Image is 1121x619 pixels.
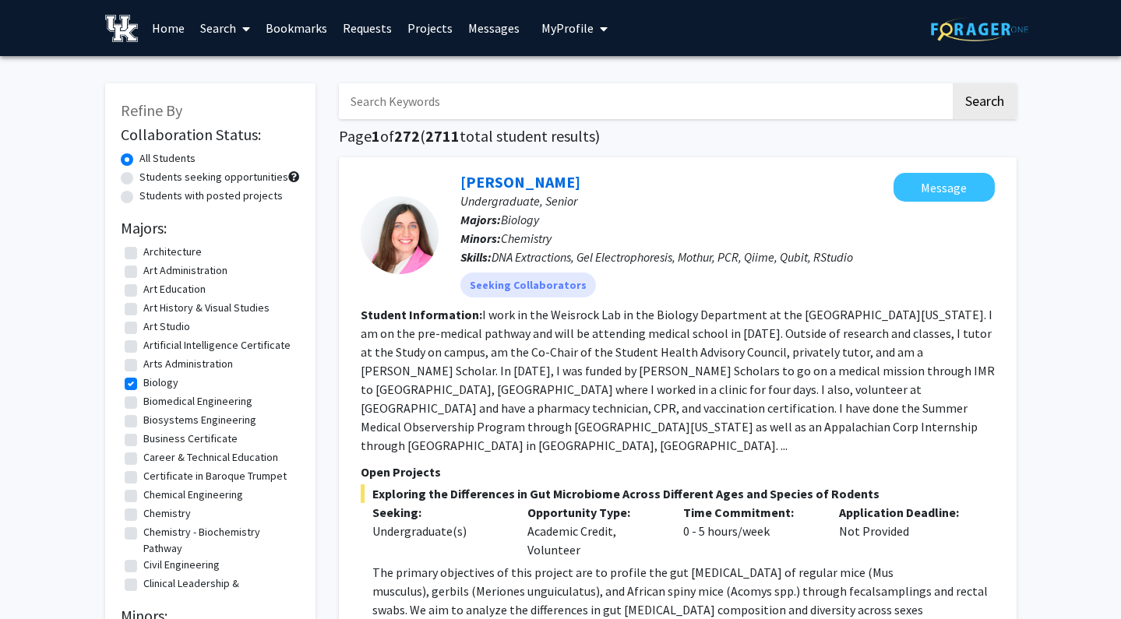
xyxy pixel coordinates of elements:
p: The primary objectives of this project are to profile the gut [MEDICAL_DATA] of regular mice (Mus [372,563,995,582]
div: Undergraduate(s) [372,522,505,540]
label: Certificate in Baroque Trumpet [143,468,287,484]
b: Skills: [460,249,492,265]
a: Projects [400,1,460,55]
div: Not Provided [827,503,983,559]
span: 2711 [425,126,460,146]
span: Refine By [121,100,182,120]
label: Art Education [143,281,206,297]
span: My Profile [541,20,594,36]
label: Career & Technical Education [143,449,278,466]
iframe: Chat [12,549,66,607]
a: Requests [335,1,400,55]
a: Search [192,1,258,55]
label: Art History & Visual Studies [143,300,270,316]
h1: Page of ( total student results) [339,127,1017,146]
span: Undergraduate, Senior [460,193,577,209]
label: Art Studio [143,318,190,335]
mat-chip: Seeking Collaborators [460,273,596,297]
img: University of Kentucky Logo [105,15,139,42]
span: 1 [372,126,380,146]
label: Students with posted projects [139,188,283,204]
label: Students seeking opportunities [139,169,288,185]
img: ForagerOne Logo [931,17,1028,41]
p: Time Commitment: [683,503,816,522]
label: Art Administration [143,262,227,279]
label: Biosystems Engineering [143,412,256,428]
label: Chemical Engineering [143,487,243,503]
p: Seeking: [372,503,505,522]
label: Chemistry - Biochemistry Pathway [143,524,296,557]
label: Arts Administration [143,356,233,372]
a: Bookmarks [258,1,335,55]
a: [PERSON_NAME] [460,172,580,192]
div: Academic Credit, Volunteer [516,503,672,559]
span: Biology [501,212,539,227]
label: Architecture [143,244,202,260]
label: Chemistry [143,505,191,522]
h2: Majors: [121,219,300,237]
h2: Collaboration Status: [121,125,300,144]
div: 0 - 5 hours/week [672,503,827,559]
label: Biomedical Engineering [143,393,252,410]
b: Minors: [460,230,501,246]
b: Student Information: [361,307,482,322]
label: Artificial Intelligence Certificate [143,337,291,353]
label: Civil Engineering [143,557,220,573]
span: 272 [394,126,420,146]
span: Exploring the Differences in Gut Microbiome Across Different Ages and Species of Rodents [361,484,995,503]
span: Chemistry [501,230,552,246]
button: Message Hannah Allen [894,173,995,202]
label: All Students [139,150,196,167]
input: Search Keywords [339,83,950,119]
label: Biology [143,375,178,391]
span: DNA Extractions, Gel Electrophoresis, Mothur, PCR, Qiime, Qubit, RStudio [492,249,853,265]
b: Majors: [460,212,501,227]
fg-read-more: I work in the Weisrock Lab in the Biology Department at the [GEOGRAPHIC_DATA][US_STATE]. I am on ... [361,307,995,453]
label: Business Certificate [143,431,238,447]
span: Open Projects [361,464,441,480]
a: Home [144,1,192,55]
label: Clinical Leadership & Management [143,575,296,608]
a: Messages [460,1,527,55]
p: Application Deadline: [839,503,971,522]
p: Opportunity Type: [527,503,660,522]
button: Search [953,83,1017,119]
